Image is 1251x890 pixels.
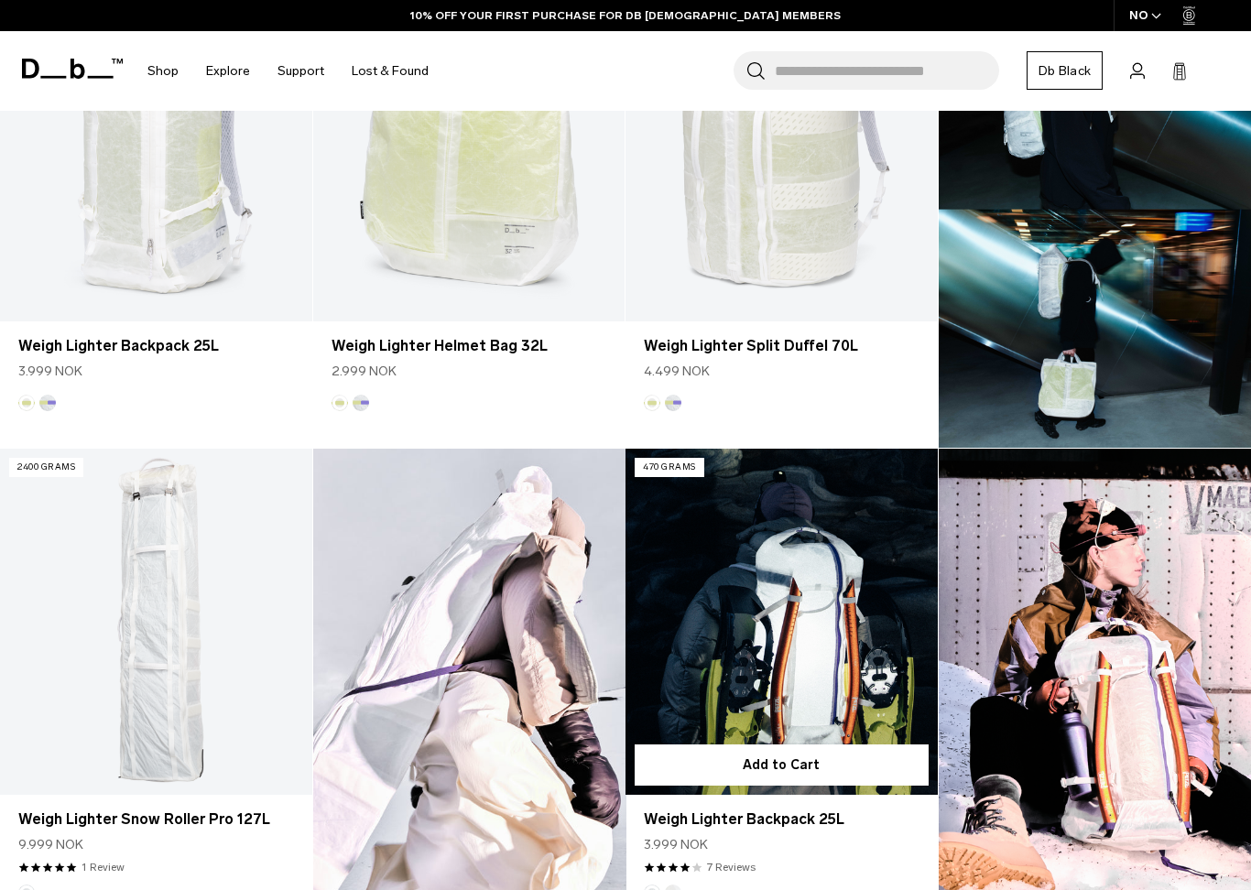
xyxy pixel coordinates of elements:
button: Diffusion [644,395,660,411]
span: 3.999 NOK [644,835,708,854]
a: Lost & Found [352,38,429,103]
span: 3.999 NOK [18,362,82,381]
a: 10% OFF YOUR FIRST PURCHASE FOR DB [DEMOGRAPHIC_DATA] MEMBERS [410,7,841,24]
a: 7 reviews [707,859,756,875]
button: Diffusion [332,395,348,411]
a: Weigh Lighter Split Duffel 70L [644,335,919,357]
span: 2.999 NOK [332,362,397,381]
a: Weigh Lighter Backpack 25L [644,809,919,830]
nav: Main Navigation [134,31,442,111]
a: Shop [147,38,179,103]
button: Diffusion [18,395,35,411]
a: Explore [206,38,250,103]
button: Aurora [353,395,369,411]
p: 470 grams [635,458,704,477]
p: 2400 grams [9,458,83,477]
button: Aurora [39,395,56,411]
span: 9.999 NOK [18,835,83,854]
a: Db Black [1027,51,1103,90]
a: Weigh Lighter Backpack 25L [18,335,294,357]
button: Aurora [665,395,681,411]
button: Add to Cart [635,744,929,786]
span: 4.499 NOK [644,362,710,381]
a: Weigh Lighter Helmet Bag 32L [332,335,607,357]
a: Weigh Lighter Backpack 25L [625,449,938,795]
a: Weigh Lighter Snow Roller Pro 127L [18,809,294,830]
a: 1 reviews [82,859,125,875]
a: Support [277,38,324,103]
